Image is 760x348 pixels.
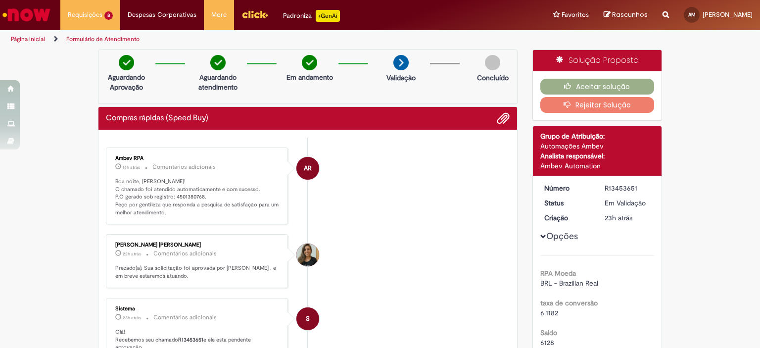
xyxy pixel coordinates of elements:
dt: Número [537,183,598,193]
a: Rascunhos [604,10,648,20]
span: Rascunhos [612,10,648,19]
div: R13453651 [605,183,651,193]
span: 6.1182 [540,308,558,317]
b: Saldo [540,328,557,337]
img: arrow-next.png [393,55,409,70]
span: S [306,307,310,331]
div: System [296,307,319,330]
a: Página inicial [11,35,45,43]
b: taxa de conversão [540,298,598,307]
span: Requisições [68,10,102,20]
span: 16h atrás [123,164,140,170]
div: Grupo de Atribuição: [540,131,655,141]
time: 27/08/2025 16:41:25 [605,213,632,222]
img: img-circle-grey.png [485,55,500,70]
div: Ambev RPA [115,155,280,161]
p: Aguardando atendimento [194,72,242,92]
p: Concluído [477,73,509,83]
span: AM [688,11,696,18]
span: 6128 [540,338,554,347]
span: AR [304,156,312,180]
img: check-circle-green.png [302,55,317,70]
span: 22h atrás [123,251,141,257]
img: ServiceNow [1,5,52,25]
ul: Trilhas de página [7,30,499,49]
div: Padroniza [283,10,340,22]
time: 27/08/2025 16:41:38 [123,315,141,321]
span: 8 [104,11,113,20]
b: R13453651 [178,336,203,344]
span: Despesas Corporativas [128,10,196,20]
span: 23h atrás [605,213,632,222]
p: Aguardando Aprovação [102,72,150,92]
small: Comentários adicionais [153,249,217,258]
div: 27/08/2025 16:41:25 [605,213,651,223]
img: check-circle-green.png [119,55,134,70]
div: Solução Proposta [533,50,662,71]
span: Favoritos [562,10,589,20]
div: Automações Ambev [540,141,655,151]
div: Ambev Automation [540,161,655,171]
time: 27/08/2025 17:39:25 [123,251,141,257]
a: Formulário de Atendimento [66,35,140,43]
small: Comentários adicionais [153,313,217,322]
button: Adicionar anexos [497,112,510,125]
dt: Criação [537,213,598,223]
div: Ambev RPA [296,157,319,180]
button: Aceitar solução [540,79,655,95]
div: Julie Santos Valeriano Da Silva [296,244,319,266]
dt: Status [537,198,598,208]
img: click_logo_yellow_360x200.png [241,7,268,22]
b: RPA Moeda [540,269,576,278]
time: 27/08/2025 23:38:20 [123,164,140,170]
button: Rejeitar Solução [540,97,655,113]
span: BRL - Brazilian Real [540,279,598,288]
p: +GenAi [316,10,340,22]
p: Em andamento [286,72,333,82]
span: More [211,10,227,20]
div: [PERSON_NAME] [PERSON_NAME] [115,242,280,248]
span: [PERSON_NAME] [703,10,753,19]
div: Analista responsável: [540,151,655,161]
p: Boa noite, [PERSON_NAME]! O chamado foi atendido automaticamente e com sucesso. P.O gerado sob re... [115,178,280,217]
small: Comentários adicionais [152,163,216,171]
p: Prezado(a), Sua solicitação foi aprovada por [PERSON_NAME] , e em breve estaremos atuando. [115,264,280,280]
div: Em Validação [605,198,651,208]
h2: Compras rápidas (Speed Buy) Histórico de tíquete [106,114,208,123]
p: Validação [386,73,416,83]
div: Sistema [115,306,280,312]
span: 23h atrás [123,315,141,321]
img: check-circle-green.png [210,55,226,70]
